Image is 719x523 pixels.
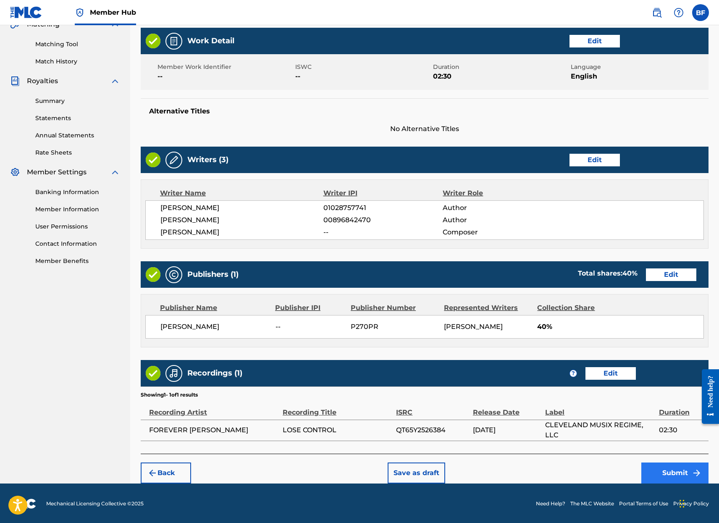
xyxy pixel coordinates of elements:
[433,71,569,81] span: 02:30
[110,167,120,177] img: expand
[443,227,551,237] span: Composer
[157,63,293,71] span: Member Work Identifier
[351,322,438,332] span: P270PR
[147,468,157,478] img: 7ee5dd4eb1f8a8e3ef2f.svg
[570,500,614,507] a: The MLC Website
[10,167,20,177] img: Member Settings
[652,8,662,18] img: search
[673,500,709,507] a: Privacy Policy
[641,463,709,484] button: Submit
[35,40,120,49] a: Matching Tool
[169,270,179,280] img: Publishers
[35,57,120,66] a: Match History
[160,303,269,313] div: Publisher Name
[110,76,120,86] img: expand
[160,188,323,198] div: Writer Name
[680,491,685,516] div: Drag
[443,215,551,225] span: Author
[283,425,392,435] span: LOSE CONTROL
[473,425,541,435] span: [DATE]
[388,463,445,484] button: Save as draft
[473,399,541,418] div: Release Date
[27,76,58,86] span: Royalties
[187,368,242,378] h5: Recordings (1)
[160,203,323,213] span: [PERSON_NAME]
[692,468,702,478] img: f7272a7cc735f4ea7f67.svg
[35,257,120,265] a: Member Benefits
[35,97,120,105] a: Summary
[674,8,684,18] img: help
[659,399,704,418] div: Duration
[160,227,323,237] span: [PERSON_NAME]
[622,269,638,277] span: 40 %
[75,8,85,18] img: Top Rightsholder
[585,367,636,380] button: Edit
[569,154,620,166] button: Edit
[537,322,703,332] span: 40%
[146,34,160,48] img: Valid
[169,36,179,46] img: Work Detail
[187,270,239,279] h5: Publishers (1)
[35,205,120,214] a: Member Information
[35,131,120,140] a: Annual Statements
[536,500,565,507] a: Need Help?
[160,215,323,225] span: [PERSON_NAME]
[648,4,665,21] a: Public Search
[10,6,42,18] img: MLC Logo
[646,268,696,281] button: Edit
[35,114,120,123] a: Statements
[323,227,443,237] span: --
[444,303,531,313] div: Represented Writers
[160,322,269,332] span: [PERSON_NAME]
[149,399,278,418] div: Recording Artist
[444,323,503,331] span: [PERSON_NAME]
[275,303,344,313] div: Publisher IPI
[283,399,392,418] div: Recording Title
[323,203,443,213] span: 01028757741
[46,500,144,507] span: Mechanical Licensing Collective © 2025
[295,63,431,71] span: ISWC
[169,155,179,165] img: Writers
[35,239,120,248] a: Contact Information
[27,167,87,177] span: Member Settings
[10,499,36,509] img: logo
[141,124,709,134] span: No Alternative Titles
[141,391,198,399] p: Showing 1 - 1 of 1 results
[351,303,438,313] div: Publisher Number
[323,188,443,198] div: Writer IPI
[545,399,654,418] div: Label
[187,155,228,165] h5: Writers (3)
[677,483,719,523] iframe: Chat Widget
[569,35,620,47] button: Edit
[157,71,293,81] span: --
[433,63,569,71] span: Duration
[578,268,638,279] div: Total shares:
[571,63,706,71] span: Language
[276,322,345,332] span: --
[570,370,577,377] span: ?
[571,71,706,81] span: English
[659,425,704,435] span: 02:30
[396,425,468,435] span: QT65Y2526384
[146,366,160,381] img: Valid
[670,4,687,21] div: Help
[537,303,619,313] div: Collection Share
[146,152,160,167] img: Valid
[443,203,551,213] span: Author
[149,107,700,116] h5: Alternative Titles
[10,76,20,86] img: Royalties
[323,215,443,225] span: 00896842470
[692,4,709,21] div: User Menu
[35,148,120,157] a: Rate Sheets
[146,267,160,282] img: Valid
[619,500,668,507] a: Portal Terms of Use
[443,188,551,198] div: Writer Role
[169,368,179,378] img: Recordings
[35,188,120,197] a: Banking Information
[149,425,278,435] span: FOREVERR [PERSON_NAME]
[295,71,431,81] span: --
[187,36,234,46] h5: Work Detail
